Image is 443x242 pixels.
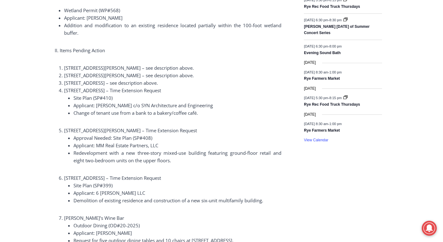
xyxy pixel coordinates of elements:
a: [PERSON_NAME] [DATE] of Summer Concert Series [304,24,370,35]
span: Redevelopment with a new three-story mixed-use building featuring ground-floor retail and eight t... [73,150,281,164]
span: [DATE] 8:30 am [304,70,328,74]
a: Evening Sound Bath [304,51,340,56]
time: [DATE] [304,60,316,66]
span: 8:30 pm [329,18,342,22]
span: [PERSON_NAME]’s Wine Bar [64,215,124,221]
span: Intern @ [DOMAIN_NAME] [164,62,290,76]
time: - [304,122,342,126]
span: Change of tenant use from a bank to a bakery/coffee café. [73,110,198,116]
span: II. Items Pending Action [55,47,105,53]
span: [STREET_ADDRESS][PERSON_NAME] – see description above. [64,72,194,78]
span: Site Plan (SP#399) [73,182,113,189]
span: [DATE] 6:30 pm [304,44,328,48]
h4: Book [PERSON_NAME]'s Good Humor for Your Event [190,7,218,24]
time: - [304,70,342,74]
a: Rye Farmers Market [304,128,340,133]
a: Rye Rec Food Truck Thursdays [304,4,360,9]
time: - [304,96,343,100]
a: Intern @ [DOMAIN_NAME] [150,61,303,78]
div: "[PERSON_NAME] and I covered the [DATE] Parade, which was a really eye opening experience as I ha... [158,0,295,61]
span: Demolition of existing residence and construction of a new six-unit multifamily building. [73,197,263,204]
span: [STREET_ADDRESS] – see description above. [64,80,158,86]
time: - [304,18,343,22]
a: Rye Farmers Market [304,76,340,81]
time: [DATE] [304,112,316,118]
span: [STREET_ADDRESS] – Time Extension Request [64,87,161,93]
span: Applicant: [PERSON_NAME] c/o SYN Architecture and Engineering [73,102,213,108]
span: [DATE] 6:30 pm [304,18,328,22]
span: 8:15 pm [329,96,342,100]
a: Open Tues. - Sun. [PHONE_NUMBER] [0,63,63,78]
span: Addition and modification to an existing residence located partially within the 100-foot wetland ... [64,22,281,36]
span: [STREET_ADDRESS][PERSON_NAME] – Time Extension Request [64,127,197,134]
span: [STREET_ADDRESS][PERSON_NAME] – see description above. [64,65,194,71]
a: Rye Rec Food Truck Thursdays [304,102,360,107]
span: 1:00 pm [329,122,342,126]
time: [DATE] [304,86,316,92]
span: [DATE] 8:30 am [304,122,328,126]
span: 1:00 pm [329,70,342,74]
span: [STREET_ADDRESS] – Time Extension Request [64,175,161,181]
a: Book [PERSON_NAME]'s Good Humor for Your Event [186,2,226,28]
span: Outdoor Dining (OD#20-2025) [73,222,140,229]
span: Applicant: [PERSON_NAME] [73,230,132,236]
div: Individually Wrapped Items. Dairy, Gluten & Nut Free Options. Kosher Items Available. [41,8,154,20]
span: [DATE] 5:30 pm [304,96,328,100]
span: Applicant: [PERSON_NAME] [64,15,123,21]
a: View Calendar [304,138,328,143]
time: - [304,44,342,48]
span: Wetland Permit (WP#568) [64,7,120,13]
span: Applicant: MM Real Estate Partners, LLC [73,142,158,149]
span: Open Tues. - Sun. [PHONE_NUMBER] [2,64,61,88]
span: Approval Needed: Site Plan (SP#408) [73,135,152,141]
div: "the precise, almost orchestrated movements of cutting and assembling sushi and [PERSON_NAME] mak... [64,39,89,75]
span: Applicant: 6 [PERSON_NAME] LLC [73,190,145,196]
span: 8:00 pm [329,44,342,48]
span: Site Plan (SP#410) [73,95,113,101]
